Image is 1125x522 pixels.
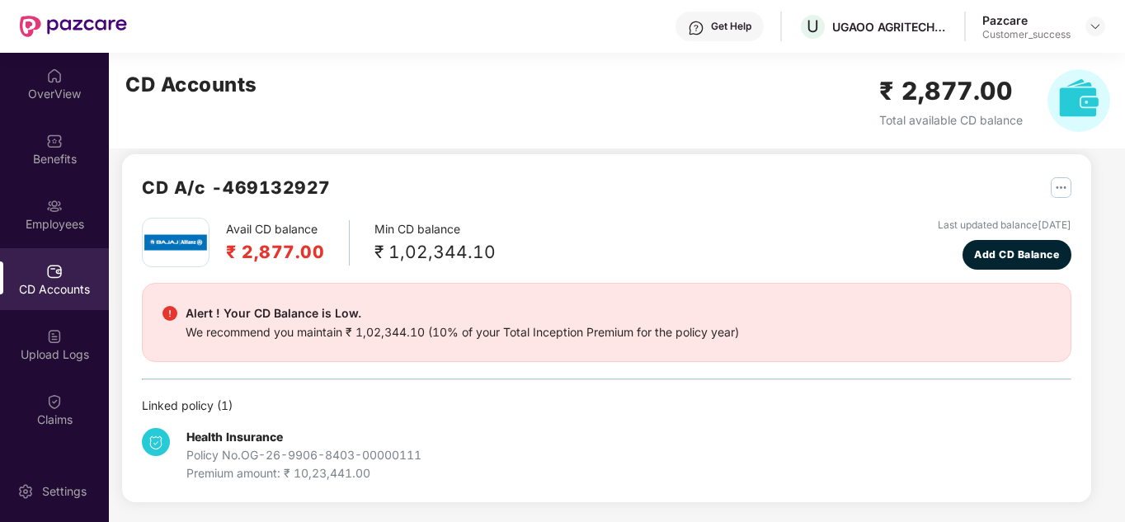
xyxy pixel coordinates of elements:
div: UGAOO AGRITECH PRIVATE LIMITED [832,19,948,35]
img: svg+xml;base64,PHN2ZyBpZD0iQ0RfQWNjb3VudHMiIGRhdGEtbmFtZT0iQ0QgQWNjb3VudHMiIHhtbG5zPSJodHRwOi8vd3... [46,263,63,280]
img: svg+xml;base64,PHN2ZyB4bWxucz0iaHR0cDovL3d3dy53My5vcmcvMjAwMC9zdmciIHdpZHRoPSIyNSIgaGVpZ2h0PSIyNS... [1051,177,1071,198]
div: Min CD balance [374,220,496,266]
img: bajaj.png [144,223,207,262]
div: Alert ! Your CD Balance is Low. [186,303,739,323]
img: svg+xml;base64,PHN2ZyBpZD0iRW5kb3JzZW1lbnRzIiB4bWxucz0iaHR0cDovL3d3dy53My5vcmcvMjAwMC9zdmciIHdpZH... [46,459,63,475]
h2: ₹ 2,877.00 [879,72,1023,111]
div: Settings [37,483,92,500]
div: Get Help [711,20,751,33]
span: Total available CD balance [879,113,1023,127]
img: svg+xml;base64,PHN2ZyBpZD0iU2V0dGluZy0yMHgyMCIgeG1sbnM9Imh0dHA6Ly93d3cudzMub3JnLzIwMDAvc3ZnIiB3aW... [17,483,34,500]
b: Health Insurance [186,430,283,444]
div: Linked policy ( 1 ) [142,397,1071,415]
span: Add CD Balance [974,247,1059,262]
img: svg+xml;base64,PHN2ZyB4bWxucz0iaHR0cDovL3d3dy53My5vcmcvMjAwMC9zdmciIHdpZHRoPSIzNCIgaGVpZ2h0PSIzNC... [142,428,170,456]
div: ₹ 1,02,344.10 [374,238,496,266]
span: U [807,16,819,36]
h2: ₹ 2,877.00 [226,238,324,266]
div: We recommend you maintain ₹ 1,02,344.10 (10% of your Total Inception Premium for the policy year) [186,323,739,341]
img: svg+xml;base64,PHN2ZyBpZD0iQ2xhaW0iIHhtbG5zPSJodHRwOi8vd3d3LnczLm9yZy8yMDAwL3N2ZyIgd2lkdGg9IjIwIi... [46,393,63,410]
img: svg+xml;base64,PHN2ZyBpZD0iVXBsb2FkX0xvZ3MiIGRhdGEtbmFtZT0iVXBsb2FkIExvZ3MiIHhtbG5zPSJodHRwOi8vd3... [46,328,63,345]
img: svg+xml;base64,PHN2ZyBpZD0iSGVscC0zMngzMiIgeG1sbnM9Imh0dHA6Ly93d3cudzMub3JnLzIwMDAvc3ZnIiB3aWR0aD... [688,20,704,36]
img: svg+xml;base64,PHN2ZyBpZD0iSG9tZSIgeG1sbnM9Imh0dHA6Ly93d3cudzMub3JnLzIwMDAvc3ZnIiB3aWR0aD0iMjAiIG... [46,68,63,84]
img: svg+xml;base64,PHN2ZyB4bWxucz0iaHR0cDovL3d3dy53My5vcmcvMjAwMC9zdmciIHhtbG5zOnhsaW5rPSJodHRwOi8vd3... [1047,69,1110,132]
img: svg+xml;base64,PHN2ZyBpZD0iRGFuZ2VyX2FsZXJ0IiBkYXRhLW5hbWU9IkRhbmdlciBhbGVydCIgeG1sbnM9Imh0dHA6Ly... [162,306,177,321]
div: Customer_success [982,28,1071,41]
div: Avail CD balance [226,220,350,266]
div: Premium amount: ₹ 10,23,441.00 [186,464,421,482]
h2: CD A/c - 469132927 [142,174,331,201]
button: Add CD Balance [963,240,1072,270]
div: Pazcare [982,12,1071,28]
img: svg+xml;base64,PHN2ZyBpZD0iRHJvcGRvd24tMzJ4MzIiIHhtbG5zPSJodHRwOi8vd3d3LnczLm9yZy8yMDAwL3N2ZyIgd2... [1089,20,1102,33]
img: svg+xml;base64,PHN2ZyBpZD0iQmVuZWZpdHMiIHhtbG5zPSJodHRwOi8vd3d3LnczLm9yZy8yMDAwL3N2ZyIgd2lkdGg9Ij... [46,133,63,149]
img: New Pazcare Logo [20,16,127,37]
div: Policy No. OG-26-9906-8403-00000111 [186,446,421,464]
img: svg+xml;base64,PHN2ZyBpZD0iRW1wbG95ZWVzIiB4bWxucz0iaHR0cDovL3d3dy53My5vcmcvMjAwMC9zdmciIHdpZHRoPS... [46,198,63,214]
div: Last updated balance [DATE] [938,218,1071,233]
h2: CD Accounts [125,69,257,101]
